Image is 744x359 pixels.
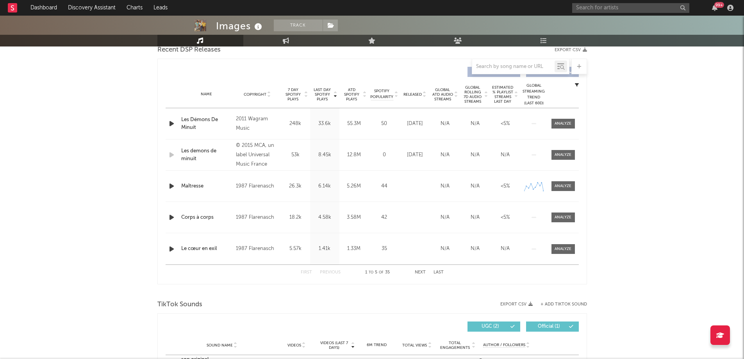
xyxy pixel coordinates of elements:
button: Export CSV [555,48,587,52]
input: Search for artists [572,3,689,13]
div: Images [216,20,264,32]
a: Les demons de minuit [181,147,232,163]
div: 6.14k [312,182,337,190]
span: Official ( 1 ) [531,324,567,329]
div: 35 [371,245,398,253]
a: Le cœur en exil [181,245,232,253]
input: Search by song name or URL [472,64,555,70]
span: Sound Name [207,343,233,348]
div: 8.45k [312,151,337,159]
div: 2011 Wagram Music [236,114,278,133]
span: Recent DSP Releases [157,45,221,55]
div: N/A [432,245,458,253]
div: [DATE] [402,151,428,159]
div: N/A [462,245,488,253]
button: Next [415,270,426,275]
span: to [369,271,373,274]
div: 5.57k [283,245,308,253]
button: Track [274,20,323,31]
span: Author / Followers [483,343,525,348]
div: N/A [462,120,488,128]
span: Released [403,92,422,97]
div: N/A [462,151,488,159]
div: 53k [283,151,308,159]
div: 33.6k [312,120,337,128]
span: UGC ( 2 ) [473,324,508,329]
div: 1987 Flarenasch [236,244,278,254]
span: TikTok Sounds [157,300,202,309]
span: of [379,271,384,274]
span: Spotify Popularity [370,88,393,100]
span: Total Views [402,343,427,348]
div: 50 [371,120,398,128]
span: 7 Day Spotify Plays [283,88,303,102]
button: First [301,270,312,275]
div: 55.3M [341,120,367,128]
span: Total Engagements [439,341,471,350]
div: N/A [432,151,458,159]
span: Global Rolling 7D Audio Streams [462,85,484,104]
span: ATD Spotify Plays [341,88,362,102]
div: Global Streaming Trend (Last 60D) [522,83,546,106]
button: Export CSV [500,302,533,307]
div: N/A [462,182,488,190]
div: 1987 Flarenasch [236,213,278,222]
div: <5% [492,120,518,128]
button: + Add TikTok Sound [541,302,587,307]
div: 4.58k [312,214,337,221]
button: Previous [320,270,341,275]
div: 18.2k [283,214,308,221]
span: Global ATD Audio Streams [432,88,453,102]
a: Les Démons De Minuit [181,116,232,131]
div: N/A [492,245,518,253]
div: [DATE] [402,120,428,128]
div: © 2015 MCA, un label Universal Music France [236,141,278,169]
div: 5.26M [341,182,367,190]
button: + Add TikTok Sound [533,302,587,307]
div: 44 [371,182,398,190]
div: N/A [432,182,458,190]
div: 0 [371,151,398,159]
div: 1 5 35 [356,268,399,277]
div: 248k [283,120,308,128]
span: Videos (last 7 days) [318,341,350,350]
div: N/A [492,151,518,159]
div: Name [181,91,232,97]
span: Copyright [244,92,266,97]
button: 99+ [712,5,717,11]
div: 99 + [714,2,724,8]
div: <5% [492,214,518,221]
span: Last Day Spotify Plays [312,88,333,102]
span: Estimated % Playlist Streams Last Day [492,85,514,104]
div: N/A [462,214,488,221]
a: Corps à corps [181,214,232,221]
button: UGC(2) [467,321,520,332]
span: Videos [287,343,301,348]
div: 3.58M [341,214,367,221]
div: 1987 Flarenasch [236,182,278,191]
div: 1.41k [312,245,337,253]
div: 1.33M [341,245,367,253]
button: Last [434,270,444,275]
div: <5% [492,182,518,190]
div: N/A [432,120,458,128]
div: N/A [432,214,458,221]
button: Official(1) [526,321,579,332]
div: 6M Trend [359,342,395,348]
div: 26.3k [283,182,308,190]
div: 12.8M [341,151,367,159]
a: Maîtresse [181,182,232,190]
div: 42 [371,214,398,221]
